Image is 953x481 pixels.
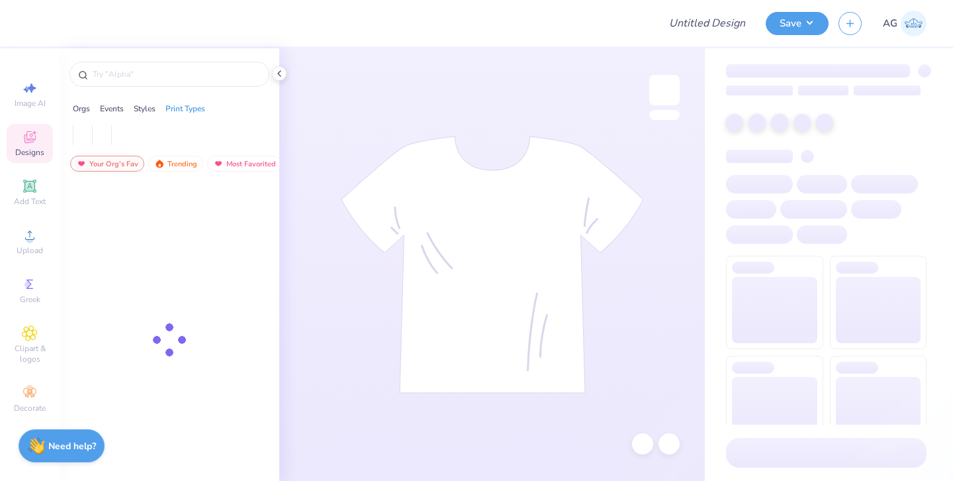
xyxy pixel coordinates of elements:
a: AG [883,11,927,36]
div: Events [100,103,124,115]
span: Decorate [14,403,46,413]
div: Styles [134,103,156,115]
div: Print Types [165,103,205,115]
img: most_fav.gif [76,159,87,168]
span: Greek [20,294,40,305]
div: Trending [148,156,203,172]
span: Upload [17,245,43,256]
span: Designs [15,147,44,158]
div: Your Org's Fav [70,156,144,172]
img: tee-skeleton.svg [341,136,644,394]
strong: Need help? [48,440,96,453]
img: trending.gif [154,159,165,168]
div: Orgs [73,103,90,115]
div: Most Favorited [207,156,282,172]
span: Clipart & logos [7,343,53,364]
img: Anuska Ghosh [901,11,927,36]
input: Try "Alpha" [91,68,261,81]
input: Untitled Design [658,10,756,36]
span: Image AI [15,98,46,109]
img: most_fav.gif [213,159,224,168]
button: Save [766,12,829,35]
span: AG [883,16,897,31]
span: Add Text [14,196,46,207]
